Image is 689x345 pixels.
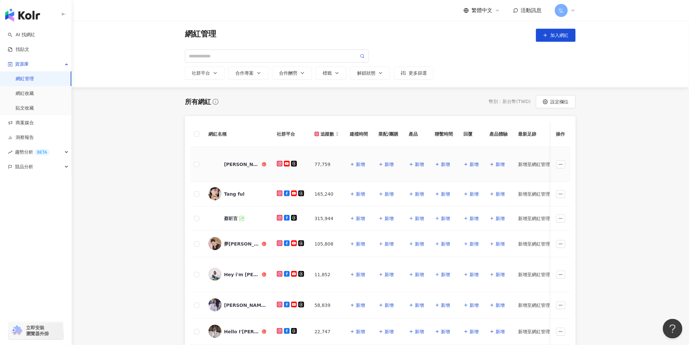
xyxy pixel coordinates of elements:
[8,134,34,141] a: 洞察報告
[489,325,505,338] button: 新增
[350,187,365,201] button: 新增
[496,162,505,167] span: 新增
[356,216,365,221] span: 新增
[403,121,429,147] th: 產品
[463,299,479,312] button: 新增
[489,212,505,225] button: 新增
[435,299,450,312] button: 新增
[484,121,513,147] th: 產品體驗
[441,162,450,167] span: 新增
[385,329,394,334] span: 新增
[15,145,49,159] span: 趨勢分析
[208,325,221,338] img: KOL Avatar
[471,7,492,14] span: 繁體中文
[35,149,49,156] div: BETA
[350,325,365,338] button: 新增
[315,328,339,335] div: 22,747
[378,325,394,338] button: 新增
[224,215,238,222] div: 蔡昕言
[378,158,394,171] button: 新增
[551,99,569,104] span: 設定欄位
[463,237,479,250] button: 新增
[350,67,390,80] button: 解鎖狀態
[496,191,505,197] span: 新增
[518,161,622,168] div: 新增至網紅管理
[441,241,450,247] span: 新增
[435,325,450,338] button: 新增
[415,162,424,167] span: 新增
[26,325,49,337] span: 立即安裝 瀏覽器外掛
[315,240,339,247] div: 105,808
[429,121,458,147] th: 聯繫時間
[496,272,505,277] span: 新增
[401,70,427,76] div: 更多篩選
[356,272,365,277] span: 新增
[521,7,542,13] span: 活動訊息
[373,121,403,147] th: 業配/團購
[415,241,424,247] span: 新增
[470,241,479,247] span: 新增
[224,302,266,308] div: [PERSON_NAME]
[559,7,564,14] span: 弘
[208,157,221,171] img: KOL Avatar
[8,150,12,155] span: rise
[224,328,260,335] div: Hello I'[PERSON_NAME]
[415,272,424,277] span: 新增
[463,268,479,281] button: 新增
[385,303,394,308] span: 新增
[315,271,339,278] div: 11,852
[518,302,622,309] div: 新增至網紅管理
[16,90,34,97] a: 網紅收藏
[470,329,479,334] span: 新增
[344,121,373,147] th: 建檔時間
[5,8,40,22] img: logo
[15,159,33,174] span: 競品分析
[415,303,424,308] span: 新增
[315,215,339,222] div: 315,944
[441,303,450,308] span: 新增
[435,268,450,281] button: 新增
[435,187,450,201] button: 新增
[463,158,479,171] button: 新增
[378,299,394,312] button: 新增
[16,76,34,82] a: 網紅管理
[441,216,450,221] span: 新增
[496,216,505,221] span: 新增
[315,161,339,168] div: 77,759
[415,216,424,221] span: 新增
[470,162,479,167] span: 新增
[409,299,424,312] button: 新增
[203,121,272,147] th: 網紅名稱
[409,187,424,201] button: 新增
[350,268,365,281] button: 新增
[435,237,450,250] button: 新增
[356,329,365,334] span: 新增
[385,241,394,247] span: 新增
[192,70,218,76] div: 社群平台
[15,57,29,71] span: 資源庫
[518,215,622,222] div: 新增至網紅管理
[470,216,479,221] span: 新增
[378,268,394,281] button: 新增
[551,33,569,38] span: 加入網紅
[518,240,622,247] div: 新增至網紅管理
[409,268,424,281] button: 新增
[8,32,35,38] a: searchAI 找網紅
[224,191,245,197] div: Tang ful
[518,190,622,198] div: 新增至網紅管理
[323,70,340,76] div: 標籤
[496,329,505,334] span: 新增
[518,271,622,278] div: 新增至網紅管理
[272,67,312,80] button: 合作酬勞
[470,303,479,308] span: 新增
[489,187,505,201] button: 新增
[551,121,570,147] th: 操作
[496,241,505,247] span: 新增
[536,29,576,42] button: 加入網紅
[415,329,424,334] span: 新增
[224,241,260,247] div: 夢[PERSON_NAME]
[518,328,622,335] div: 新增至網紅管理
[409,325,424,338] button: 新增
[463,325,479,338] button: 新增
[16,105,34,112] a: 貼文收藏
